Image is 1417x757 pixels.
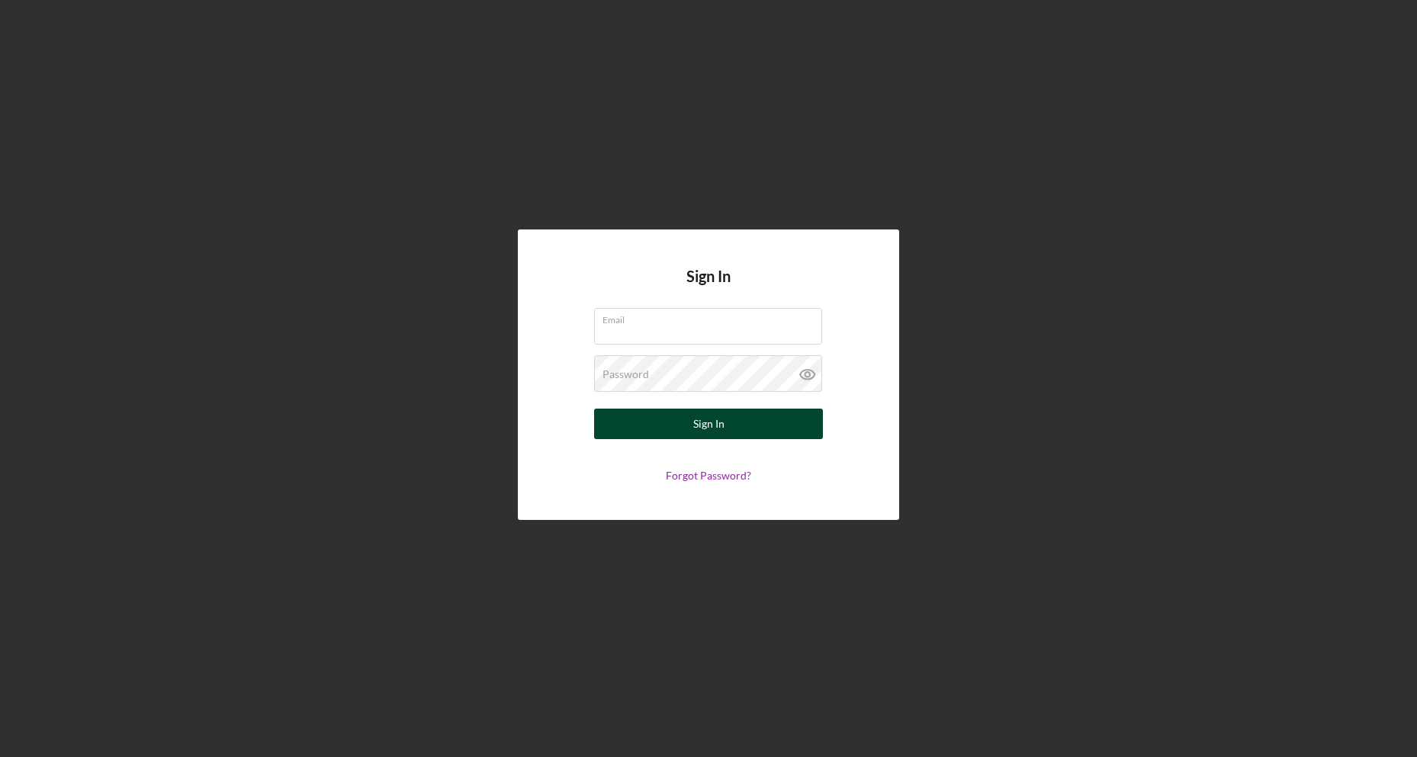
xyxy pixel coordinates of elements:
[602,309,822,326] label: Email
[686,268,731,308] h4: Sign In
[666,469,751,482] a: Forgot Password?
[594,409,823,439] button: Sign In
[693,409,725,439] div: Sign In
[602,368,649,380] label: Password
